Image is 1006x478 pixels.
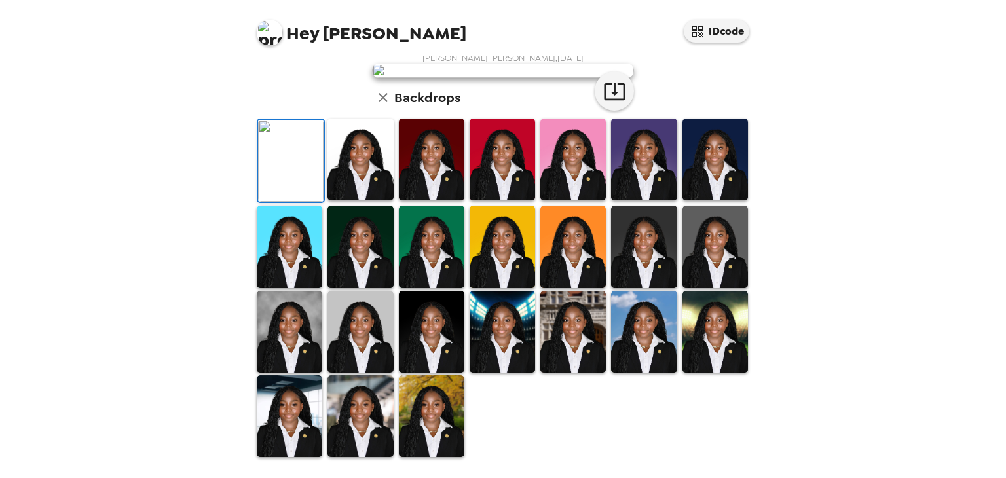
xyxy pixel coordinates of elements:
span: [PERSON_NAME] [PERSON_NAME] , [DATE] [422,52,584,64]
span: [PERSON_NAME] [257,13,466,43]
img: user [372,64,634,78]
img: Original [258,120,324,202]
span: Hey [286,22,319,45]
h6: Backdrops [394,87,460,108]
button: IDcode [684,20,749,43]
img: profile pic [257,20,283,46]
